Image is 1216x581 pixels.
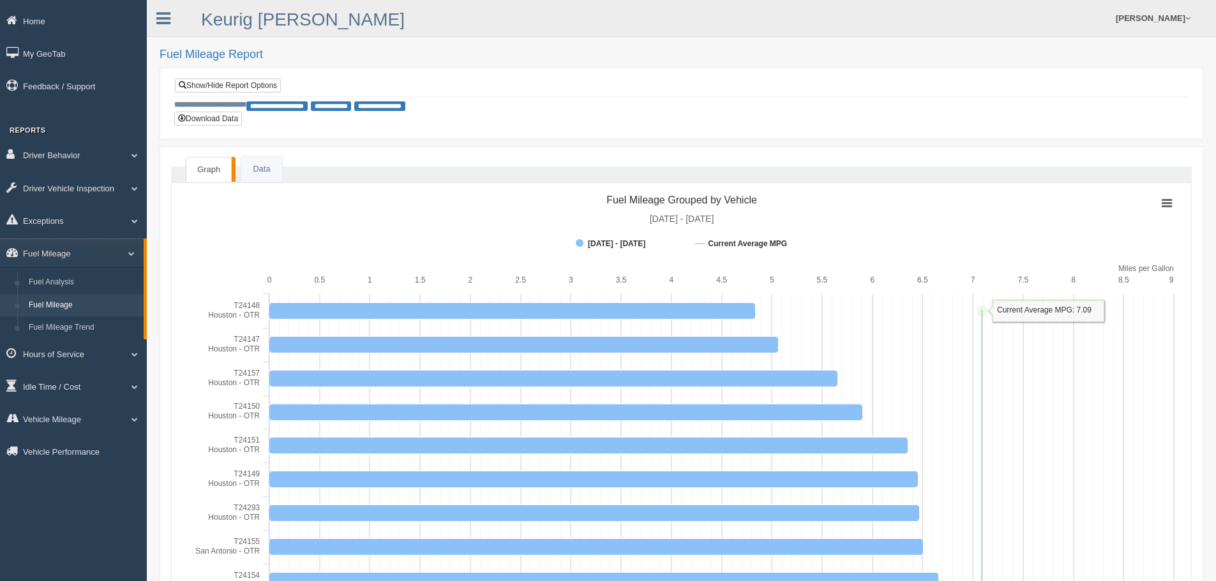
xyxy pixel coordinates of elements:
[1017,276,1028,284] text: 7.5
[1071,276,1076,284] text: 8
[415,276,426,284] text: 1.5
[23,316,144,339] a: Fuel Mileage Trend
[870,276,874,284] text: 6
[208,344,260,353] tspan: Houston - OTR
[1118,276,1129,284] text: 8.5
[234,503,260,512] tspan: T24293
[588,239,645,248] tspan: [DATE] - [DATE]
[208,513,260,522] tspan: Houston - OTR
[208,411,260,420] tspan: Houston - OTR
[234,335,260,344] tspan: T24147
[971,276,975,284] text: 7
[208,311,260,320] tspan: Houston - OTR
[174,112,242,126] button: Download Data
[195,547,260,555] tspan: San Antonio - OTR
[708,239,787,248] tspan: Current Average MPG
[606,195,757,205] tspan: Fuel Mileage Grouped by Vehicle
[234,469,260,478] tspan: T24149
[770,276,774,284] text: 5
[1169,276,1174,284] text: 9
[1118,264,1174,273] tspan: Miles per Gallon
[616,276,627,284] text: 3.5
[23,271,144,294] a: Fuel Analysis
[241,156,281,182] a: Data
[23,294,144,317] a: Fuel Mileage
[267,276,272,284] text: 0
[515,276,526,284] text: 2.5
[208,378,260,387] tspan: Houston - OTR
[234,301,260,310] tspan: T24148
[186,157,232,182] a: Graph
[175,78,281,92] a: Show/Hide Report Options
[234,537,260,546] tspan: T24155
[917,276,928,284] text: 6.5
[208,445,260,454] tspan: Houston - OTR
[234,571,260,580] tspan: T24154
[208,479,260,488] tspan: Houston - OTR
[234,436,260,445] tspan: T24151
[669,276,673,284] text: 4
[234,402,260,411] tspan: T24150
[234,369,260,378] tspan: T24157
[469,276,473,284] text: 2
[314,276,325,284] text: 0.5
[160,48,1203,61] h2: Fuel Mileage Report
[716,276,727,284] text: 4.5
[368,276,372,284] text: 1
[817,276,828,284] text: 5.5
[201,10,405,29] a: Keurig [PERSON_NAME]
[650,214,714,224] tspan: [DATE] - [DATE]
[569,276,573,284] text: 3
